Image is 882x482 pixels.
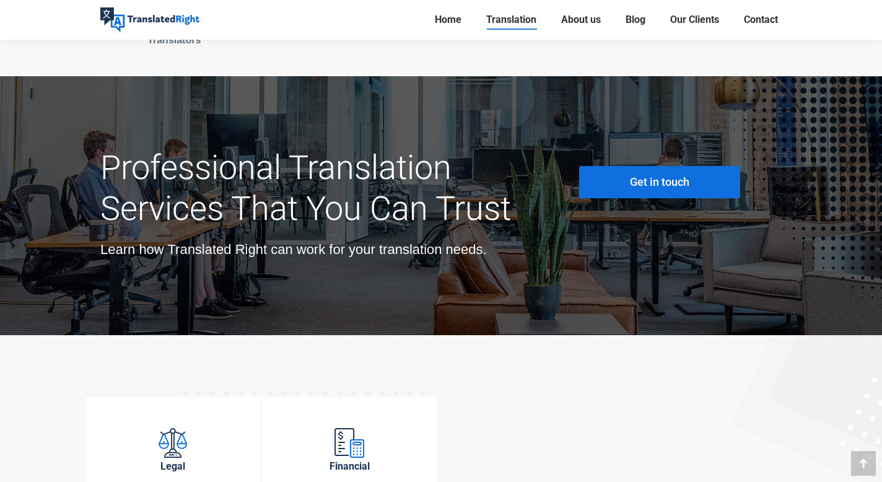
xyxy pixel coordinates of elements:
img: null [334,428,365,458]
span: Blog [626,14,645,26]
span: Our Clients [670,14,719,26]
span: Get in touch [630,176,689,188]
img: null [159,428,187,458]
a: Translation [482,11,540,28]
span: Home [435,14,461,26]
span: About us [561,14,601,26]
a: Blog [622,11,649,28]
a: About us [557,11,605,28]
a: Home [431,11,465,28]
span: Contact [744,14,778,26]
a: Our Clients [666,11,723,28]
strong: Global Professional Translators [147,19,240,45]
span: Translation [486,14,536,26]
h5: Legal [135,458,211,475]
a: Contact [740,11,782,28]
a: Get in touch [579,166,740,198]
div: Learn how Translated Right can work for your translation needs. [100,242,542,258]
h2: Professional Translation Services That You Can Trust [100,147,542,229]
img: Translated Right [100,7,199,32]
h5: Financial [311,458,388,475]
